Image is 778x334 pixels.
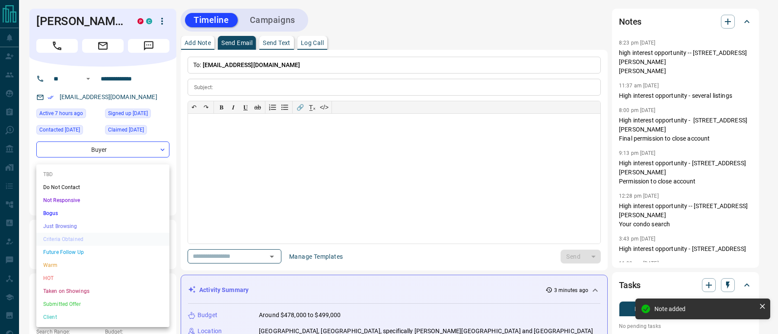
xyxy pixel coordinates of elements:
[36,311,169,324] li: Client
[36,259,169,272] li: Warm
[36,207,169,220] li: Bogus
[36,181,169,194] li: Do Not Contact
[36,220,169,233] li: Just Browsing
[36,272,169,285] li: HOT
[36,246,169,259] li: Future Follow Up
[654,305,756,312] div: Note added
[36,298,169,311] li: Submitted Offer
[36,168,169,181] li: TBD
[36,285,169,298] li: Taken on Showings
[36,194,169,207] li: Not Responsive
